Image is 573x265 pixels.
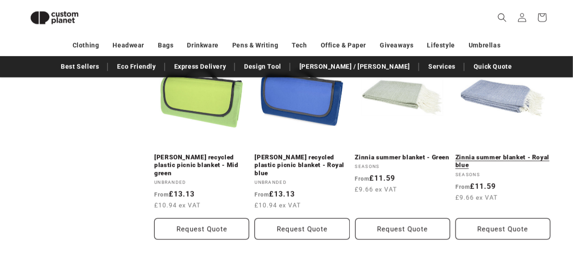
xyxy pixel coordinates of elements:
a: Headwear [113,38,144,53]
img: Custom Planet [23,4,86,32]
a: Services [424,59,460,75]
iframe: To enrich screen reader interactions, please activate Accessibility in Grammarly extension settings [528,222,573,265]
a: Giveaways [380,38,413,53]
summary: Search [492,8,512,28]
a: Drinkware [187,38,219,53]
a: Umbrellas [469,38,500,53]
a: Express Delivery [170,59,231,75]
a: Best Sellers [56,59,103,75]
a: Pens & Writing [232,38,278,53]
a: [PERSON_NAME] / [PERSON_NAME] [295,59,415,75]
a: Tech [292,38,307,53]
button: Request Quote [154,218,249,240]
a: Clothing [73,38,99,53]
a: Bags [158,38,173,53]
button: Request Quote [255,218,349,240]
a: Design Tool [240,59,286,75]
a: [PERSON_NAME] recycled plastic picnic blanket - Mid green [154,154,249,178]
button: Request Quote [455,218,550,240]
a: Zinnia summer blanket - Green [355,154,450,162]
a: Eco Friendly [113,59,160,75]
a: [PERSON_NAME] recycled plastic picnic blanket - Royal blue [255,154,349,178]
div: Chat Widget [528,222,573,265]
a: Quick Quote [469,59,517,75]
a: Zinnia summer blanket - Royal blue [455,154,550,169]
a: Office & Paper [321,38,366,53]
a: Lifestyle [427,38,455,53]
button: Request Quote [355,218,450,240]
